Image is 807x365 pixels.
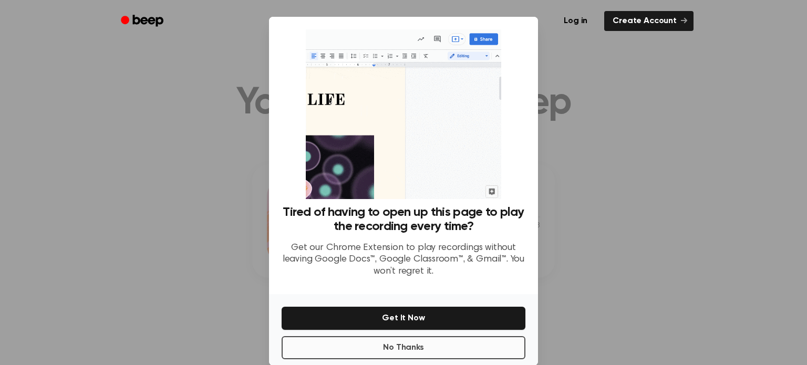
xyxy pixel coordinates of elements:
[282,336,525,359] button: No Thanks
[306,29,501,199] img: Beep extension in action
[113,11,173,32] a: Beep
[282,242,525,278] p: Get our Chrome Extension to play recordings without leaving Google Docs™, Google Classroom™, & Gm...
[604,11,694,31] a: Create Account
[282,205,525,234] h3: Tired of having to open up this page to play the recording every time?
[553,9,598,33] a: Log in
[282,307,525,330] button: Get It Now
